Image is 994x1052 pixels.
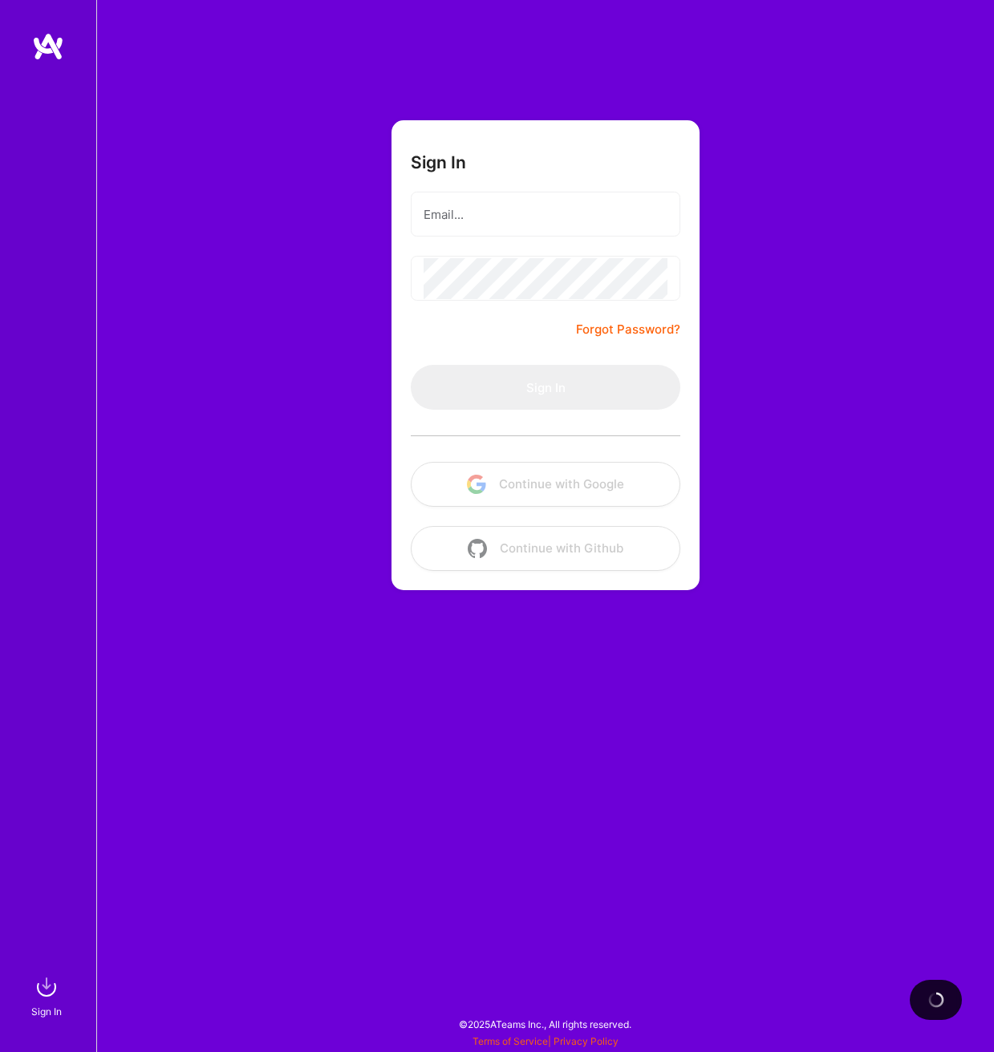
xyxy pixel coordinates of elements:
img: icon [468,539,487,558]
img: icon [467,475,486,494]
button: Continue with Github [411,526,680,571]
img: loading [927,991,945,1009]
div: © 2025 ATeams Inc., All rights reserved. [96,1004,994,1044]
span: | [473,1035,619,1047]
a: Privacy Policy [554,1035,619,1047]
img: logo [32,32,64,61]
a: sign inSign In [34,971,63,1020]
h3: Sign In [411,152,466,172]
button: Continue with Google [411,462,680,507]
a: Terms of Service [473,1035,548,1047]
input: Email... [424,194,667,235]
div: Sign In [31,1003,62,1020]
a: Forgot Password? [576,320,680,339]
button: Sign In [411,365,680,410]
img: sign in [30,971,63,1003]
